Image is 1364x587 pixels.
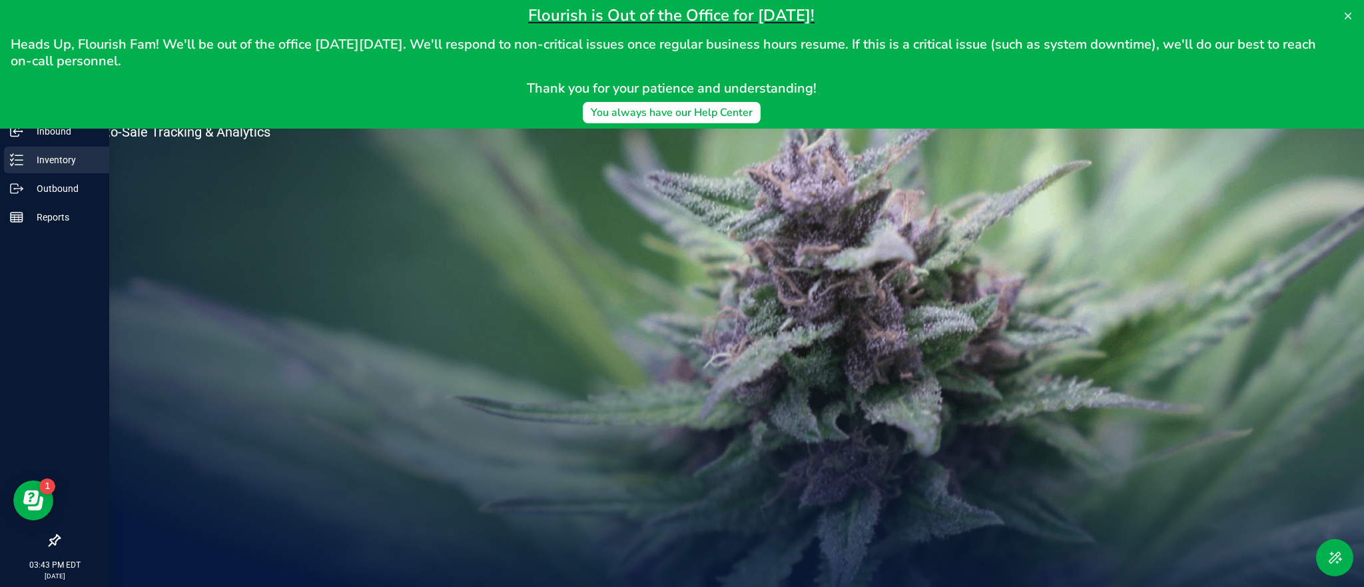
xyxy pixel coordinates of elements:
inline-svg: Reports [10,211,23,224]
p: Inventory [23,152,103,168]
p: [DATE] [6,571,103,581]
span: Heads Up, Flourish Fam! We'll be out of the office [DATE][DATE]. We'll respond to non-critical is... [11,35,1319,70]
iframe: Resource center unread badge [39,478,55,494]
p: Inbound [23,123,103,139]
button: Toggle Menu [1316,539,1353,576]
p: Seed-to-Sale Tracking & Analytics [72,125,325,139]
p: Outbound [23,181,103,197]
div: You always have our Help Center [591,105,753,121]
inline-svg: Inventory [10,153,23,167]
p: 03:43 PM EDT [6,559,103,571]
span: Thank you for your patience and understanding! [527,79,817,97]
span: Flourish is Out of the Office for [DATE]! [528,5,815,26]
p: Reports [23,209,103,225]
inline-svg: Outbound [10,182,23,195]
iframe: Resource center [13,480,53,520]
inline-svg: Inbound [10,125,23,138]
